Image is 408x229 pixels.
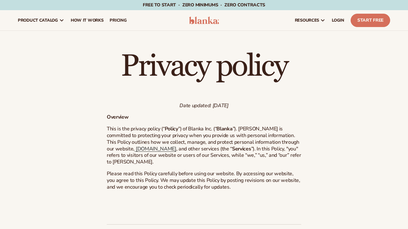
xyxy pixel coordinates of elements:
[15,10,68,31] a: product catalog
[216,125,232,132] strong: Blanka
[107,125,299,152] span: ”). [PERSON_NAME] is committed to protecting your privacy when you provide us with personal infor...
[332,18,344,23] span: LOGIN
[107,145,301,166] span: ”). In this Policy, "you" refers to visitors of our website or users of our Services, while “we,”...
[189,17,219,24] img: logo
[295,18,319,23] span: resources
[18,18,58,23] span: product catalog
[71,18,104,23] span: How It Works
[110,18,127,23] span: pricing
[232,145,251,152] strong: Services
[107,125,165,132] span: This is the privacy policy (“
[329,10,347,31] a: LOGIN
[68,10,107,31] a: How It Works
[178,125,217,132] span: ”) of Blanka Inc. (“
[135,145,176,152] a: [DOMAIN_NAME]
[176,145,232,152] span: , and other services (the “
[165,125,178,132] strong: Policy
[143,2,265,8] span: Free to start · ZERO minimums · ZERO contracts
[107,51,301,82] h1: Privacy policy
[292,10,329,31] a: resources
[136,145,176,152] span: [DOMAIN_NAME]
[107,114,128,121] strong: Overview
[106,10,130,31] a: pricing
[351,14,390,27] a: Start Free
[179,102,229,109] em: Date updated: [DATE]
[107,170,300,191] span: Please read this Policy carefully before using our website. By accessing our website, you agree t...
